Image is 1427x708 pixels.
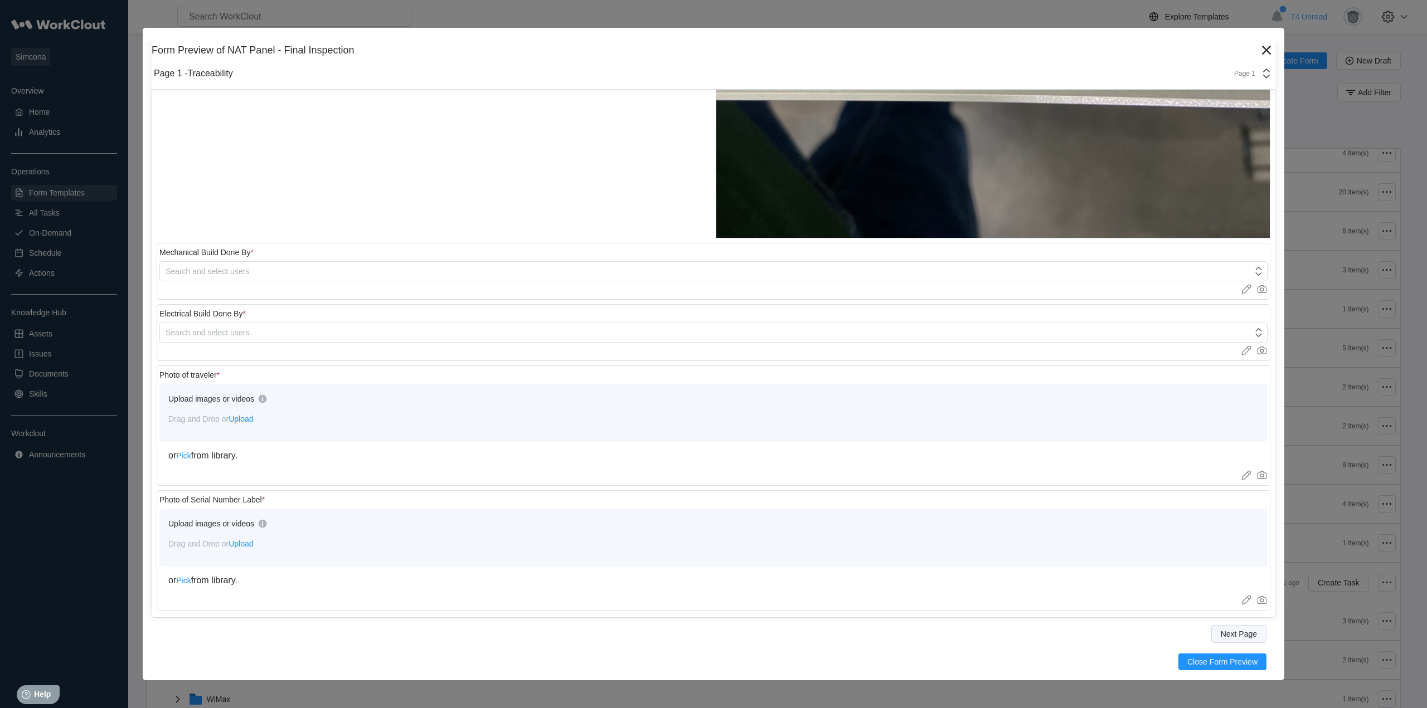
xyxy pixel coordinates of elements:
[229,414,253,423] span: Upload
[159,309,246,318] div: Electrical Build Done By
[168,539,254,548] span: Drag and Drop or
[159,248,254,257] div: Mechanical Build Done By
[168,575,1259,585] div: or from library.
[159,495,265,504] div: Photo of Serial Number Label
[176,576,191,585] span: Pick
[166,267,249,276] div: Search and select users
[1178,653,1266,670] button: Close Form Preview
[168,451,1259,461] div: or from library.
[168,394,254,403] div: Upload images or videos
[154,69,233,79] div: Page 1 -Traceability
[159,370,220,379] div: Photo of traveler
[168,519,254,528] div: Upload images or videos
[168,414,254,423] span: Drag and Drop or
[229,539,253,548] span: Upload
[1221,630,1257,638] span: Next Page
[1211,625,1266,643] button: Next Page
[166,328,249,337] div: Search and select users
[176,451,191,460] span: Pick
[1227,70,1255,77] div: Page 1
[1187,658,1258,666] span: Close Form Preview
[152,45,1258,56] div: Form Preview of NAT Panel - Final Inspection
